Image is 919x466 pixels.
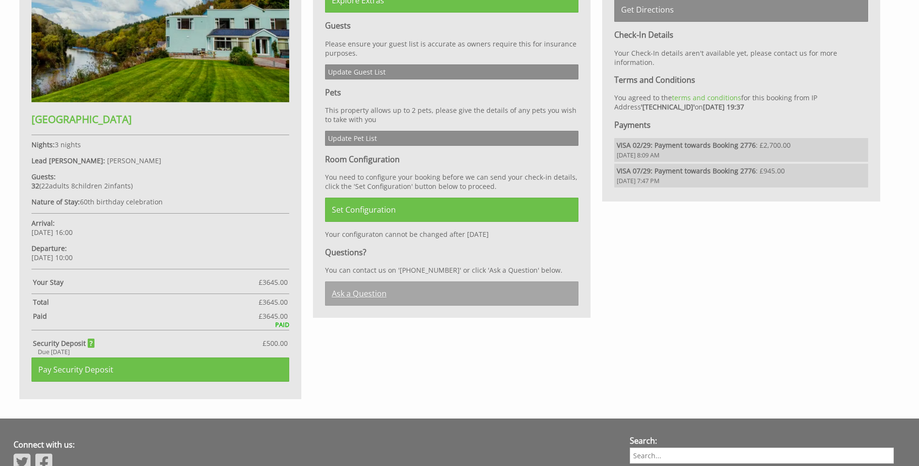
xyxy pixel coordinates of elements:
[107,156,161,165] span: [PERSON_NAME]
[127,181,131,190] span: s
[266,339,288,348] span: 500.00
[66,181,69,190] span: s
[104,181,108,190] span: 2
[672,93,741,102] a: terms and conditions
[31,244,289,262] p: [DATE] 10:00
[31,140,289,149] p: 3 nights
[614,30,868,40] h3: Check-In Details
[263,278,288,287] span: 3645.00
[263,311,288,321] span: 3645.00
[41,181,49,190] span: 22
[33,339,95,348] strong: Security Deposit
[31,181,39,190] strong: 32
[614,75,868,85] h3: Terms and Conditions
[325,64,579,79] a: Update Guest List
[259,311,288,321] span: £
[31,197,289,206] p: 60th birthday celebration
[31,112,289,126] h2: [GEOGRAPHIC_DATA]
[703,102,744,111] strong: [DATE] 19:37
[33,311,259,321] strong: Paid
[325,87,579,98] h3: Pets
[33,297,259,307] strong: Total
[31,140,55,149] strong: Nights:
[325,39,579,58] p: Please ensure your guest list is accurate as owners require this for insurance purposes.
[259,297,288,307] span: £
[41,181,69,190] span: adult
[31,218,289,237] p: [DATE] 16:00
[325,106,579,124] p: This property allows up to 2 pets, please give the details of any pets you wish to take with you
[259,278,288,287] span: £
[630,435,894,446] h3: Search:
[325,198,579,222] a: Set Configuration
[614,48,868,67] p: Your Check-In details aren't available yet, please contact us for more information.
[614,93,868,111] p: You agreed to the for this booking from IP Address on
[31,357,289,382] a: Pay Security Deposit
[33,278,259,287] strong: Your Stay
[325,154,579,165] h3: Room Configuration
[31,172,56,181] strong: Guests:
[614,164,868,187] li: : £945.00
[31,321,289,329] div: PAID
[325,172,579,191] p: You need to configure your booking before we can send your check-in details, click the 'Set Confi...
[617,177,866,185] span: [DATE] 7:47 PM
[617,166,756,175] strong: VISA 07/29: Payment towards Booking 2776
[263,339,288,348] span: £
[69,181,102,190] span: child
[617,140,756,150] strong: VISA 02/29: Payment towards Booking 2776
[614,120,868,130] h3: Payments
[31,181,133,190] span: ( )
[325,230,579,239] p: Your configuraton cannot be changed after [DATE]
[31,95,289,126] a: [GEOGRAPHIC_DATA]
[325,20,579,31] h3: Guests
[617,151,866,159] span: [DATE] 8:09 AM
[325,281,579,306] a: Ask a Question
[31,218,55,228] strong: Arrival:
[630,448,894,464] input: Search...
[263,297,288,307] span: 3645.00
[102,181,131,190] span: infant
[71,181,75,190] span: 8
[14,439,612,450] h3: Connect with us:
[325,265,579,275] p: You can contact us on '[PHONE_NUMBER]' or click 'Ask a Question' below.
[91,181,102,190] span: ren
[31,197,80,206] strong: Nature of Stay:
[641,102,695,111] strong: '[TECHNICAL_ID]'
[31,244,67,253] strong: Departure:
[31,156,105,165] strong: Lead [PERSON_NAME]:
[325,131,579,146] a: Update Pet List
[325,247,579,258] h3: Questions?
[31,348,289,356] div: Due [DATE]
[614,138,868,162] li: : £2,700.00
